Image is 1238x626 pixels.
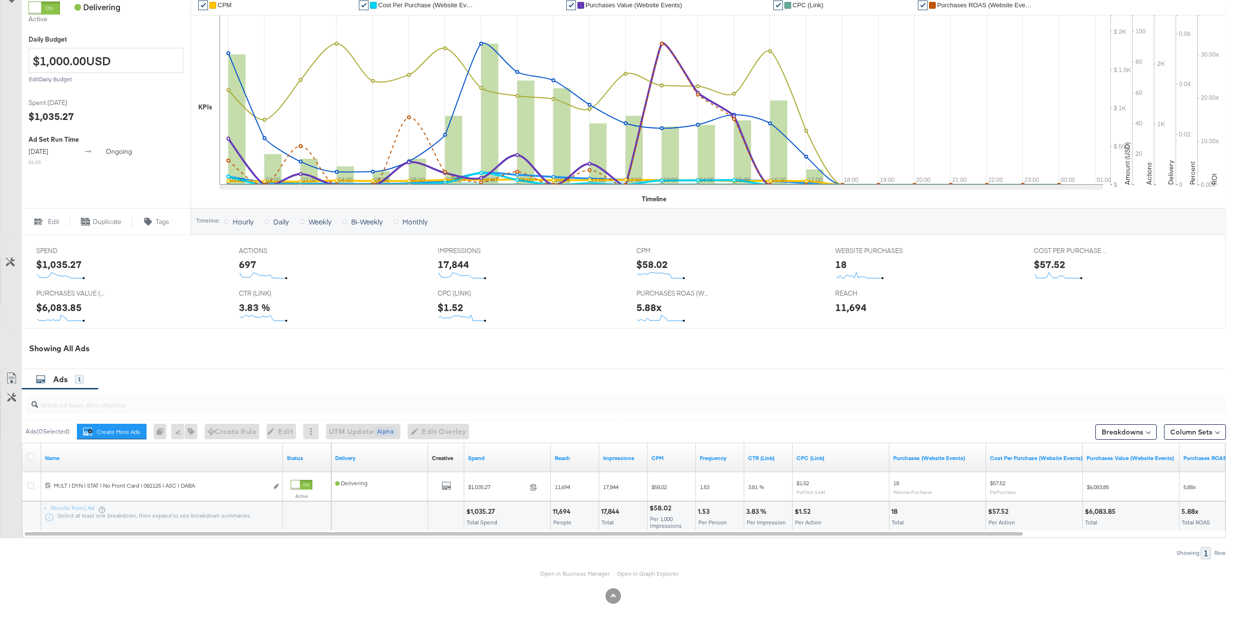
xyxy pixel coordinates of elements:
sub: 06:55 [29,159,41,165]
button: Edit [21,216,70,227]
span: SPEND [36,246,109,255]
div: Creative [432,454,453,462]
span: $1,035.27 [468,483,526,491]
span: 17,844 [603,483,619,491]
a: The average cost for each purchase tracked by your Custom Audience pixel on your website after pe... [990,454,1083,462]
div: $1.52 [795,507,813,516]
a: The average number of times your ad was served to each person. [700,454,740,462]
span: 18 [893,479,899,487]
span: 1.53 [700,483,709,491]
span: People [553,519,572,526]
a: ✔ [566,0,576,10]
span: 5.88x [1183,483,1196,491]
div: 5.88x [636,300,662,314]
div: 18 [891,507,900,516]
span: Monthly [402,217,427,226]
span: $6,083.85 [1087,483,1109,491]
span: Hourly [233,217,253,226]
div: 1.53 [698,507,712,516]
a: The number of clicks received on a link in your ad divided by the number of impressions. [748,454,789,462]
div: $6,083.85 [36,300,82,314]
a: The total amount spent to date. [468,454,547,462]
span: Purchases ROAS (Website Events) [937,1,1034,9]
span: Bi-Weekly [351,217,383,226]
div: $1,035.27 [29,109,74,123]
label: Active [291,493,312,499]
span: Delivering [74,1,120,12]
span: Duplicate [93,217,121,226]
span: ACTIONS [239,246,311,255]
span: Total [892,519,904,526]
span: $1.52 [796,479,809,487]
button: Breakdowns [1095,424,1157,440]
a: ✔ [918,0,928,10]
a: The average cost for each link click you've received from your ad. [796,454,885,462]
a: The total value of the purchase actions tracked by your Custom Audience pixel on your website aft... [1087,454,1176,462]
span: ongoing [106,147,132,156]
div: $58.02 [649,504,674,513]
span: Delivering [335,479,368,487]
div: MULT | DYN | STAT | No Front Card | 082125 | ASC | DABA [54,482,268,490]
span: Edit [48,217,59,226]
a: Ad Name. [45,454,279,462]
span: 3.81 % [748,483,764,491]
a: ✔ [773,0,783,10]
div: KPIs [198,103,212,112]
text: Actions [1145,162,1153,185]
div: $57.52 [1034,257,1065,271]
span: REACH [835,289,908,298]
div: 1 [1201,547,1211,559]
span: Weekly [309,217,331,226]
input: Search Ad Name, ID or Objective [38,391,1113,410]
span: Per Action [988,519,1015,526]
span: Ads [53,374,68,384]
div: 11,694 [553,507,574,516]
a: The number of times a purchase was made tracked by your Custom Audience pixel on your website aft... [893,454,982,462]
span: PURCHASES VALUE (WEBSITE EVENTS) [36,289,109,298]
div: Ads ( 0 Selected) [26,427,70,436]
a: ✔ [198,0,208,10]
div: 1 [75,375,84,384]
div: $1,035.27 [36,257,82,271]
span: Total ROAS [1182,519,1210,526]
div: 17,844 [601,507,622,516]
a: Open in Business Manager [540,570,610,578]
div: $1,035.27 [466,507,498,516]
div: 11,694 [835,300,867,314]
div: Timeline: [196,217,220,224]
span: Total [602,519,614,526]
span: 11,694 [555,483,570,491]
a: Open in Graph Explorer [617,570,678,578]
div: 0 [154,424,171,439]
div: 18 [835,257,847,271]
span: IMPRESSIONS [438,246,510,255]
span: PURCHASES ROAS (WEBSITE EVENTS) [636,289,709,298]
span: Per Action [795,519,822,526]
span: [DATE] [29,147,48,156]
div: $1.52 [438,300,463,314]
a: The average cost you've paid to have 1,000 impressions of your ad. [651,454,692,462]
sub: Per Click (Link) [796,489,825,495]
span: Cost Per Purchase (Website Events) [378,1,475,9]
a: Shows the creative associated with your ad. [432,454,453,462]
div: 697 [239,257,256,271]
a: Shows the current state of your Ad. [287,454,327,462]
a: The number of people your ad was served to. [555,454,595,462]
button: Column Sets [1164,424,1226,440]
sub: Website Purchases [893,489,932,495]
span: Tags [156,217,169,226]
span: Per 1,000 Impressions [650,515,682,529]
span: CPC (LINK) [438,289,510,298]
div: 17,844 [438,257,469,271]
div: Timeline [642,194,666,204]
div: Ad Set Run Time [29,135,183,144]
div: $57.52 [988,507,1011,516]
text: Delivery [1166,160,1175,185]
div: 5.88x [1181,507,1201,516]
div: 3.83 % [746,507,769,516]
text: ROI [1210,173,1219,185]
label: Active [29,15,60,24]
span: CPC (Link) [793,1,824,9]
span: Purchases Value (Website Events) [586,1,682,9]
button: Duplicate [70,216,133,227]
